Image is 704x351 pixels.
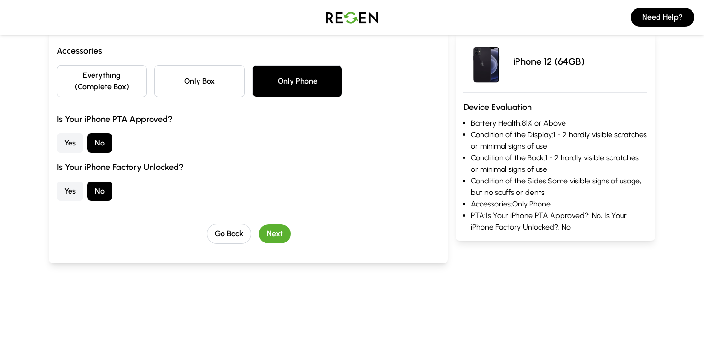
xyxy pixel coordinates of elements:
button: Only Phone [252,65,342,97]
button: No [87,182,112,201]
h3: Accessories [57,44,440,58]
li: PTA: Is Your iPhone PTA Approved?: No, Is Your iPhone Factory Unlocked?: No [471,210,647,233]
p: iPhone 12 (64GB) [513,55,585,68]
h3: Is Your iPhone Factory Unlocked? [57,160,440,174]
img: iPhone 12 [463,38,509,85]
button: Everything (Complete Box) [57,65,147,97]
h3: Device Evaluation [463,100,647,114]
button: Yes [57,182,83,201]
li: Condition of the Sides: Some visible signs of usage, but no scuffs or dents [471,175,647,198]
li: Condition of the Back: 1 - 2 hardly visible scratches or minimal signs of use [471,152,647,175]
h3: Is Your iPhone PTA Approved? [57,112,440,126]
button: Next [259,224,291,243]
img: Logo [318,4,386,31]
button: Only Box [154,65,245,97]
li: Battery Health: 81% or Above [471,118,647,129]
li: Condition of the Display: 1 - 2 hardly visible scratches or minimal signs of use [471,129,647,152]
li: Accessories: Only Phone [471,198,647,210]
button: Need Help? [631,8,694,27]
button: Go Back [207,224,251,244]
button: Yes [57,133,83,153]
button: No [87,133,112,153]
